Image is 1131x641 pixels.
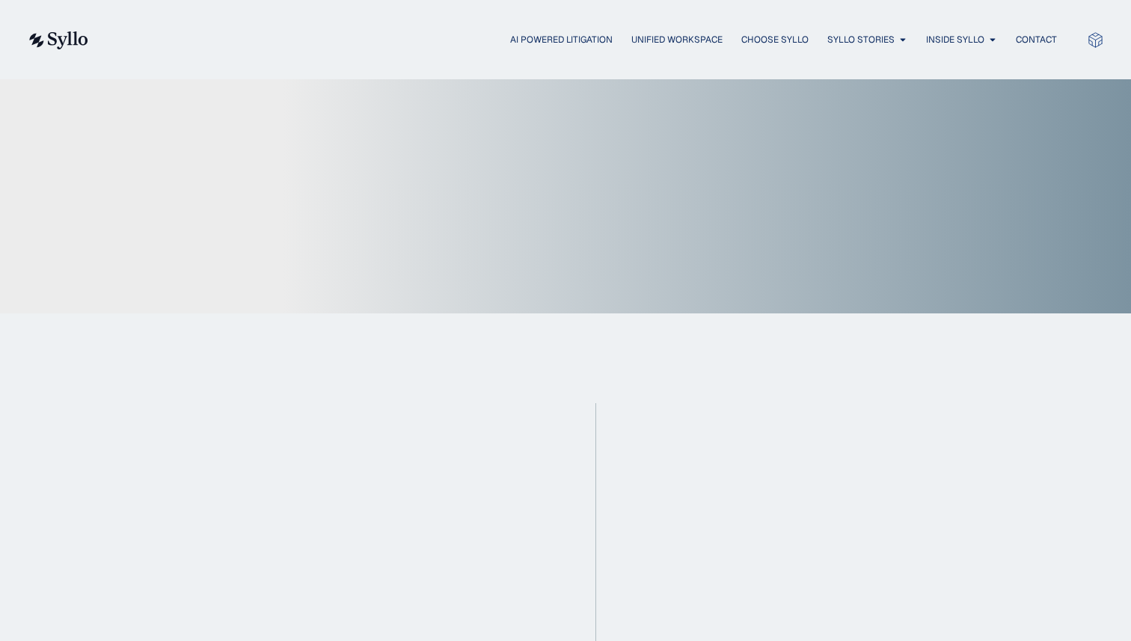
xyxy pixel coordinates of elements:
a: AI Powered Litigation [510,33,613,46]
a: Inside Syllo [926,33,984,46]
nav: Menu [118,33,1057,47]
a: Contact [1016,33,1057,46]
a: Unified Workspace [631,33,723,46]
div: Menu Toggle [118,33,1057,47]
img: syllo [27,31,88,49]
a: Syllo Stories [827,33,895,46]
a: Choose Syllo [741,33,809,46]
